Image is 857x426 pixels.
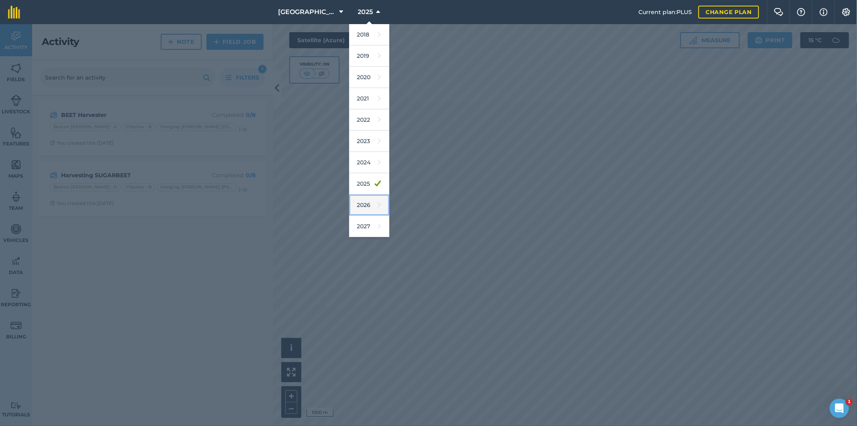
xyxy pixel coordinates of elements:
span: 2025 [358,7,373,17]
span: Current plan : PLUS [638,8,692,16]
a: 2020 [349,67,389,88]
a: 2024 [349,152,389,173]
a: 2021 [349,88,389,109]
a: 2027 [349,216,389,237]
img: A cog icon [841,8,851,16]
a: 2026 [349,195,389,216]
a: 2019 [349,45,389,67]
img: svg+xml;base64,PHN2ZyB4bWxucz0iaHR0cDovL3d3dy53My5vcmcvMjAwMC9zdmciIHdpZHRoPSIxNyIgaGVpZ2h0PSIxNy... [820,7,828,17]
img: A question mark icon [796,8,806,16]
img: fieldmargin Logo [8,6,20,18]
img: Two speech bubbles overlapping with the left bubble in the forefront [774,8,783,16]
a: 2018 [349,24,389,45]
iframe: Intercom live chat [830,399,849,418]
span: [GEOGRAPHIC_DATA] [278,7,336,17]
a: 2023 [349,131,389,152]
a: 2025 [349,173,389,195]
a: Change plan [698,6,759,18]
span: 1 [846,399,853,405]
a: 2022 [349,109,389,131]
